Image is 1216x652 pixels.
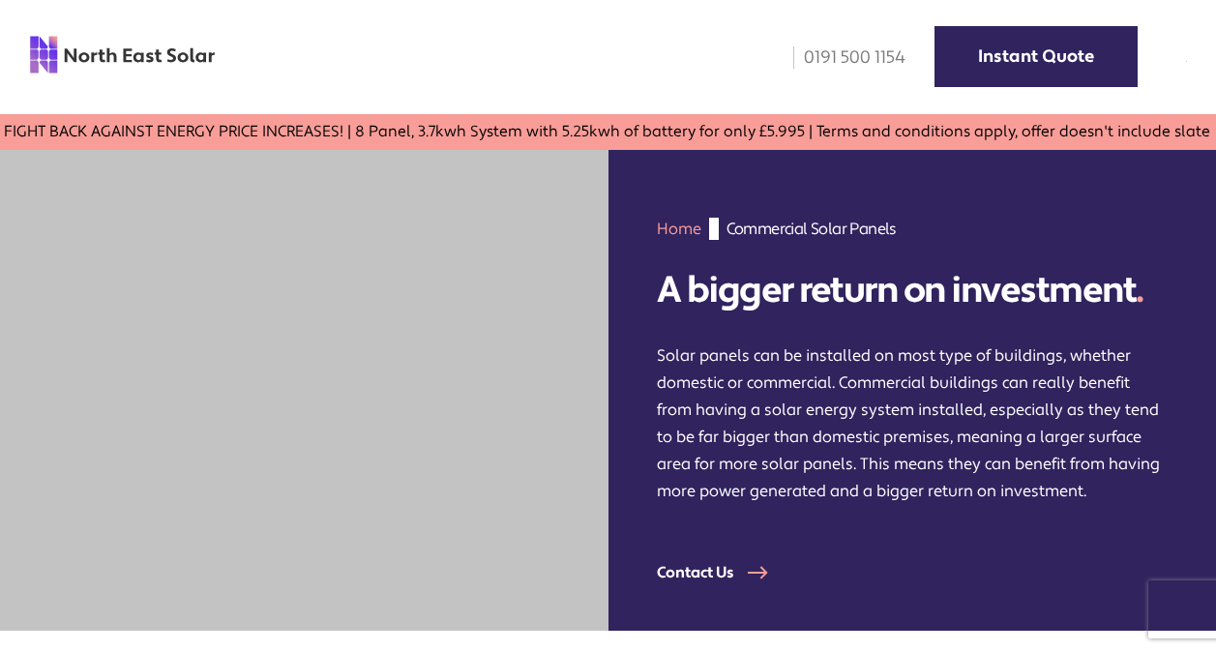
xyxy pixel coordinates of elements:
h1: A bigger return on investment [657,269,1169,312]
img: gif;base64,R0lGODdhAQABAPAAAMPDwwAAACwAAAAAAQABAAACAkQBADs= [709,218,719,240]
a: Instant Quote [934,26,1138,87]
a: Home [657,219,701,239]
p: Solar panels can be installed on most type of buildings, whether domestic or commercial. Commerci... [657,342,1169,505]
span: Commercial Solar Panels [727,218,897,240]
a: Contact Us [657,563,792,582]
span: . [1136,267,1143,313]
img: phone icon [793,46,794,69]
a: 0191 500 1154 [780,46,905,69]
img: menu icon [1186,61,1187,62]
img: north east solar logo [29,35,216,74]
